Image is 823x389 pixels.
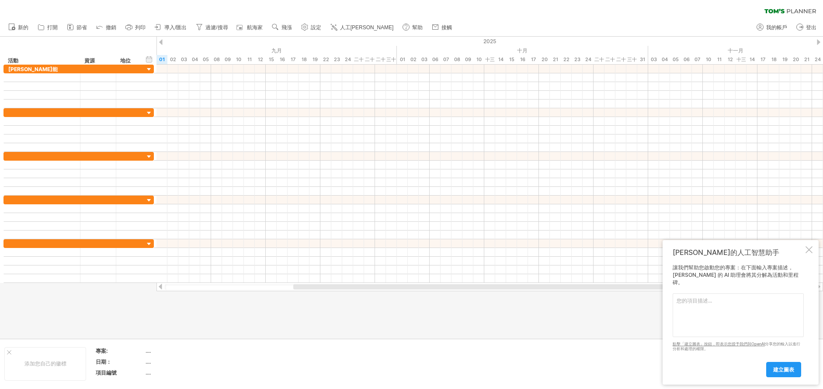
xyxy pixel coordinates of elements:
[313,56,318,62] font: 19
[354,56,364,72] font: 二十五
[605,56,615,72] font: 二十八
[170,56,176,62] font: 02
[320,55,331,64] div: 2025年9月22日星期一
[146,358,151,365] font: ....
[572,55,583,64] div: 2025年10月23日星期四
[106,24,116,31] font: 撤銷
[531,56,536,62] font: 17
[247,24,263,31] font: 航海家
[725,55,736,64] div: 2025年11月12日星期三
[280,56,285,62] font: 16
[793,56,799,62] font: 20
[760,56,765,62] font: 17
[706,56,711,62] font: 10
[462,55,473,64] div: 2025年10月9日星期四
[430,22,455,33] a: 接觸
[323,56,329,62] font: 22
[146,348,151,354] font: ....
[269,56,274,62] font: 15
[255,55,266,64] div: 2025年9月12日，星期五
[277,55,288,64] div: 2025年9月16日星期二
[684,56,690,62] font: 06
[235,22,265,33] a: 航海家
[271,47,282,54] font: 九月
[670,55,681,64] div: 2025年11月5日星期三
[757,55,768,64] div: 2025年11月17日星期一
[692,55,703,64] div: 2025年11月7日，星期五
[135,24,146,31] font: 列印
[616,56,626,72] font: 二十九
[517,55,528,64] div: 2025年10月16日星期四
[801,55,812,64] div: 2025年11月21日星期五
[594,55,604,64] div: 2025年10月27日星期一
[542,56,548,62] font: 20
[311,24,321,31] font: 設定
[673,341,765,346] a: 點擊「建立圖表」按鈕，即表示您授予我們與OpenAI
[563,56,570,62] font: 22
[766,362,801,377] a: 建立圖表
[340,24,394,31] font: 人工[PERSON_NAME]
[8,57,18,64] font: 活動
[483,38,496,45] font: 2025
[736,56,746,62] font: 十三
[517,47,528,54] font: 十月
[473,55,484,64] div: 2025年10月10日星期五
[376,56,385,72] font: 二十九
[728,56,733,62] font: 12
[637,55,648,64] div: 2025年10月31日星期五
[192,56,198,62] font: 04
[270,22,295,33] a: 飛漲
[750,56,755,62] font: 14
[236,56,241,62] font: 10
[96,369,117,376] font: 項目編號
[211,55,222,64] div: 2025年9月8日星期一
[583,55,594,64] div: 2025年10月24日星期五
[498,56,504,62] font: 14
[651,56,657,62] font: 03
[673,341,800,351] font: 以進行分析和處理的權限。
[302,56,307,62] font: 18
[123,22,148,33] a: 列印
[156,46,397,55] div: 2025年9月
[728,47,743,54] font: 十一月
[408,55,419,64] div: 2025年10月2日星期四
[421,56,427,62] font: 03
[299,22,324,33] a: 設定
[365,56,375,72] font: 二十六
[309,55,320,64] div: 2025年9月19日星期五
[299,55,309,64] div: 2025年9月18日星期四
[768,55,779,64] div: 2025年11月18日星期二
[476,56,482,62] font: 10
[585,56,591,62] font: 24
[561,55,572,64] div: 2025年10月22日星期三
[528,55,539,64] div: 2025年10月17日星期五
[47,24,58,31] font: 打開
[400,56,405,62] font: 01
[328,22,396,33] a: 人工[PERSON_NAME]
[225,56,231,62] font: 09
[451,55,462,64] div: 2025年10月8日星期三
[495,55,506,64] div: 2025年10月14日星期二
[782,56,788,62] font: 19
[812,55,823,64] div: 2025年11月24日星期一
[703,55,714,64] div: 2025年11月10日星期一
[258,56,263,62] font: 12
[386,55,397,64] div: 2025年9月30日星期二
[410,56,417,62] font: 02
[594,56,604,72] font: 二十七
[222,55,233,64] div: 2025年9月9日星期二
[539,55,550,64] div: 2025年10月20日星期一
[754,22,790,33] a: 我的帳戶
[804,56,809,62] font: 21
[247,56,252,62] font: 11
[397,46,648,55] div: 2025年10月
[615,55,626,64] div: 2025年10月29日星期三
[412,24,423,31] font: 幫助
[747,55,757,64] div: 2025年11月14日星期五
[233,55,244,64] div: 2025年9月10日星期三
[342,55,353,64] div: 2025年9月24日星期三
[485,56,495,62] font: 十三
[430,55,441,64] div: 2025年10月6日星期一
[465,56,471,62] font: 09
[627,56,637,62] font: 三十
